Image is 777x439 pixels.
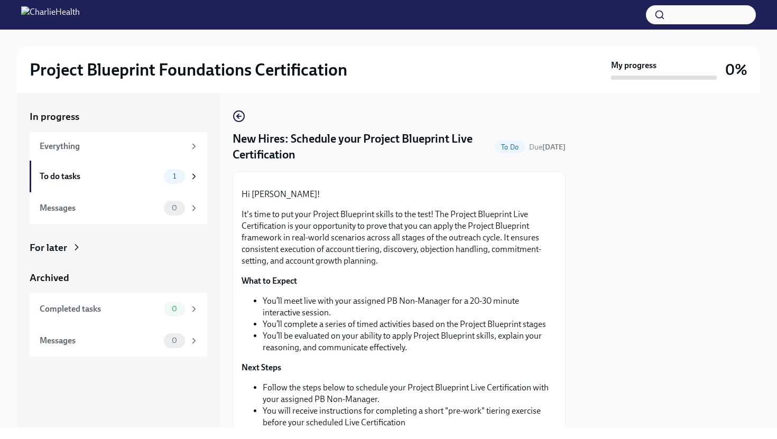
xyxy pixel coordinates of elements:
strong: My progress [611,60,656,71]
li: You’ll meet live with your assigned PB Non-Manager for a 20-30 minute interactive session. [263,295,557,319]
img: CharlieHealth [21,6,80,23]
a: Everything [30,132,207,161]
div: Everything [40,141,185,152]
div: Messages [40,202,160,214]
span: Due [529,143,566,152]
li: Follow the steps below to schedule your Project Blueprint Live Certification with your assigned P... [263,382,557,405]
li: You will receive instructions for completing a short "pre-work" tiering exercise before your sche... [263,405,557,428]
p: It's time to put your Project Blueprint skills to the test! The Project Blueprint Live Certificat... [242,209,557,267]
a: In progress [30,110,207,124]
strong: [DATE] [542,143,566,152]
div: Completed tasks [40,303,160,315]
a: Archived [30,271,207,285]
span: October 13th, 2025 10:00 [529,142,566,152]
a: Completed tasks0 [30,293,207,325]
div: To do tasks [40,171,160,182]
div: For later [30,241,67,255]
a: For later [30,241,207,255]
div: Messages [40,335,160,347]
span: 0 [165,305,183,313]
strong: What to Expect [242,276,297,286]
li: You’ll be evaluated on your ability to apply Project Blueprint skills, explain your reasoning, an... [263,330,557,353]
span: 0 [165,204,183,212]
span: 0 [165,337,183,344]
a: Messages0 [30,325,207,357]
h4: New Hires: Schedule your Project Blueprint Live Certification [233,131,491,163]
p: Hi [PERSON_NAME]! [242,189,557,200]
li: You’ll complete a series of timed activities based on the Project Blueprint stages [263,319,557,330]
h3: 0% [725,60,747,79]
span: To Do [495,143,525,151]
span: 1 [166,172,182,180]
h2: Project Blueprint Foundations Certification [30,59,347,80]
strong: Next Steps [242,362,281,372]
a: To do tasks1 [30,161,207,192]
a: Messages0 [30,192,207,224]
